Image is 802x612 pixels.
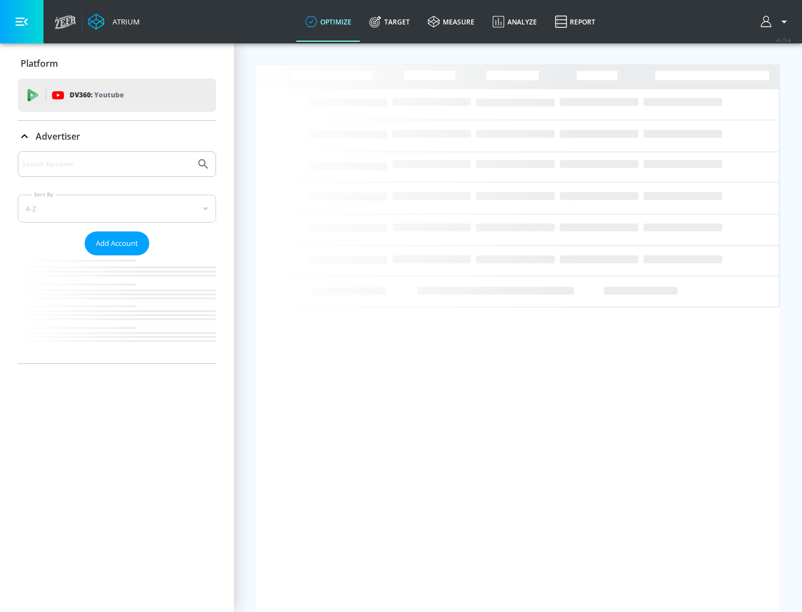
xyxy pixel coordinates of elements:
[18,78,216,112] div: DV360: Youtube
[22,157,191,171] input: Search by name
[88,13,140,30] a: Atrium
[360,2,419,42] a: Target
[96,237,138,250] span: Add Account
[36,130,80,142] p: Advertiser
[108,17,140,27] div: Atrium
[419,2,483,42] a: measure
[18,48,216,79] div: Platform
[18,195,216,223] div: A-Z
[546,2,604,42] a: Report
[70,89,124,101] p: DV360:
[296,2,360,42] a: optimize
[85,231,149,255] button: Add Account
[18,121,216,152] div: Advertiser
[18,151,216,363] div: Advertiser
[32,191,56,198] label: Sort By
[94,89,124,101] p: Youtube
[18,255,216,363] nav: list of Advertiser
[775,37,791,43] span: v 4.25.4
[483,2,546,42] a: Analyze
[21,57,58,70] p: Platform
